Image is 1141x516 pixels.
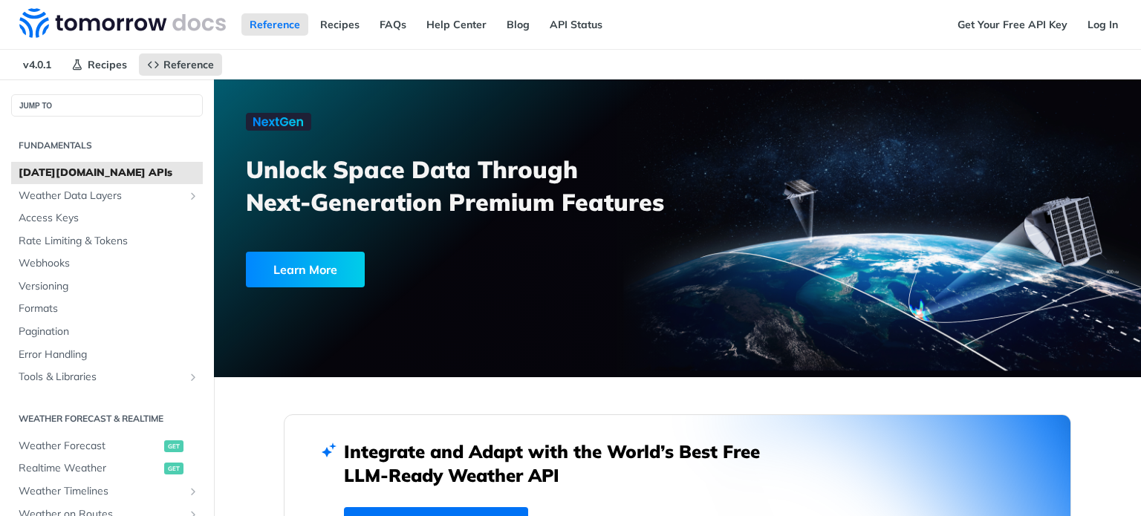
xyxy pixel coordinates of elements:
a: Recipes [312,13,368,36]
span: get [164,463,183,474]
a: Recipes [63,53,135,76]
h2: Fundamentals [11,139,203,152]
a: Log In [1079,13,1126,36]
a: API Status [542,13,611,36]
span: Versioning [19,279,199,294]
h3: Unlock Space Data Through Next-Generation Premium Features [246,153,694,218]
a: Webhooks [11,252,203,275]
span: Tools & Libraries [19,370,183,385]
span: Realtime Weather [19,461,160,476]
a: Error Handling [11,344,203,366]
a: Blog [498,13,538,36]
span: Rate Limiting & Tokens [19,234,199,249]
a: [DATE][DOMAIN_NAME] APIs [11,162,203,184]
span: get [164,440,183,452]
a: Pagination [11,321,203,343]
a: FAQs [371,13,415,36]
span: [DATE][DOMAIN_NAME] APIs [19,166,199,180]
a: Realtime Weatherget [11,457,203,480]
h2: Integrate and Adapt with the World’s Best Free LLM-Ready Weather API [344,440,782,487]
a: Weather TimelinesShow subpages for Weather Timelines [11,480,203,503]
span: Recipes [88,58,127,71]
button: Show subpages for Tools & Libraries [187,371,199,383]
span: Access Keys [19,211,199,226]
a: Weather Forecastget [11,435,203,457]
a: Reference [139,53,222,76]
img: Tomorrow.io Weather API Docs [19,8,226,38]
a: Learn More [246,252,604,287]
div: Learn More [246,252,365,287]
a: Weather Data LayersShow subpages for Weather Data Layers [11,185,203,207]
a: Reference [241,13,308,36]
a: Formats [11,298,203,320]
a: Help Center [418,13,495,36]
span: Weather Data Layers [19,189,183,203]
span: Weather Forecast [19,439,160,454]
span: Error Handling [19,347,199,362]
a: Versioning [11,275,203,298]
span: Pagination [19,324,199,339]
a: Access Keys [11,207,203,229]
a: Rate Limiting & Tokens [11,230,203,252]
h2: Weather Forecast & realtime [11,412,203,425]
span: Weather Timelines [19,484,183,499]
button: Show subpages for Weather Data Layers [187,190,199,202]
button: Show subpages for Weather Timelines [187,486,199,497]
span: v4.0.1 [15,53,59,76]
span: Webhooks [19,256,199,271]
span: Formats [19,301,199,316]
span: Reference [163,58,214,71]
a: Get Your Free API Key [949,13,1076,36]
button: JUMP TO [11,94,203,117]
img: NextGen [246,113,311,131]
a: Tools & LibrariesShow subpages for Tools & Libraries [11,366,203,388]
